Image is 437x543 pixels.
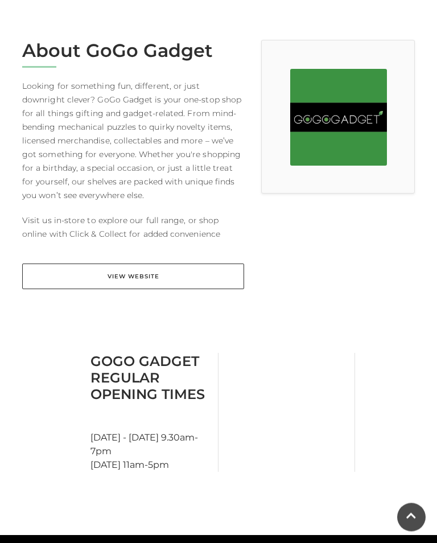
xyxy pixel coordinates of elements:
[22,214,244,241] p: Visit us in-store to explore our full range, or shop online with Click & Collect for added conven...
[90,353,209,403] h3: GoGo Gadget Regular Opening Times
[22,40,244,62] h2: About GoGo Gadget
[82,353,218,472] div: [DATE] - [DATE] 9.30am-7pm [DATE] 11am-5pm
[22,264,244,290] a: View Website
[22,80,244,203] p: Looking for something fun, different, or just downright clever? GoGo Gadget is your one-stop shop...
